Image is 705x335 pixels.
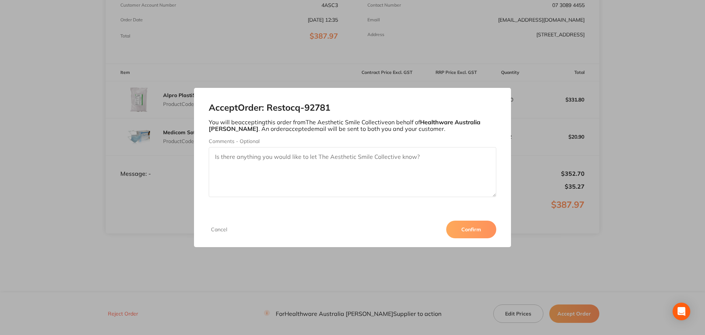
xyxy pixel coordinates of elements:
div: Open Intercom Messenger [673,303,690,320]
p: You will be accepting this order from The Aesthetic Smile Collective on behalf of . An order acce... [209,119,497,132]
h2: Accept Order: Restocq- 92781 [209,103,497,113]
button: Confirm [446,221,496,238]
label: Comments - Optional [209,138,497,144]
b: Healthware Australia [PERSON_NAME] [209,118,480,132]
button: Cancel [209,226,229,233]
